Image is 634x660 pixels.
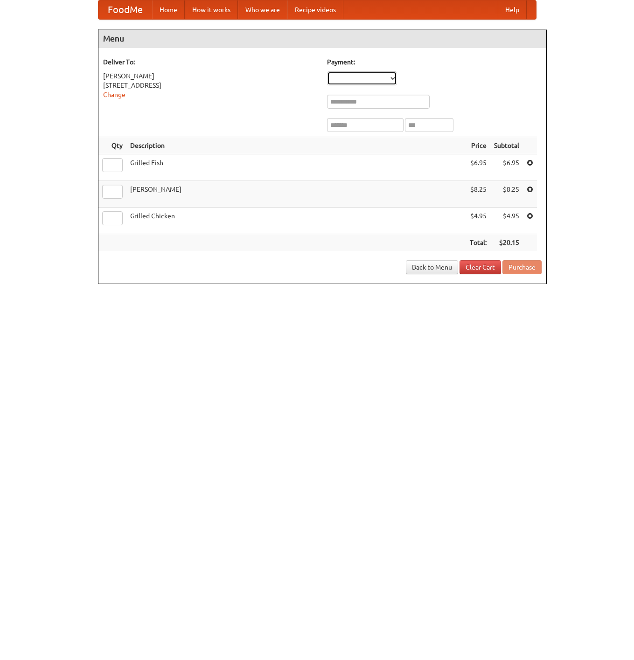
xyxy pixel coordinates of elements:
th: Total: [466,234,490,251]
td: $4.95 [466,208,490,234]
td: $4.95 [490,208,523,234]
a: Recipe videos [287,0,343,19]
td: Grilled Fish [126,154,466,181]
button: Purchase [502,260,542,274]
h5: Deliver To: [103,57,318,67]
td: $6.95 [466,154,490,181]
a: Help [498,0,527,19]
th: Subtotal [490,137,523,154]
a: Home [152,0,185,19]
td: $8.25 [466,181,490,208]
a: How it works [185,0,238,19]
div: [PERSON_NAME] [103,71,318,81]
h4: Menu [98,29,546,48]
th: $20.15 [490,234,523,251]
a: Who we are [238,0,287,19]
a: Back to Menu [406,260,458,274]
a: Change [103,91,125,98]
th: Description [126,137,466,154]
td: Grilled Chicken [126,208,466,234]
td: [PERSON_NAME] [126,181,466,208]
th: Qty [98,137,126,154]
div: [STREET_ADDRESS] [103,81,318,90]
td: $8.25 [490,181,523,208]
th: Price [466,137,490,154]
a: Clear Cart [460,260,501,274]
a: FoodMe [98,0,152,19]
td: $6.95 [490,154,523,181]
h5: Payment: [327,57,542,67]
